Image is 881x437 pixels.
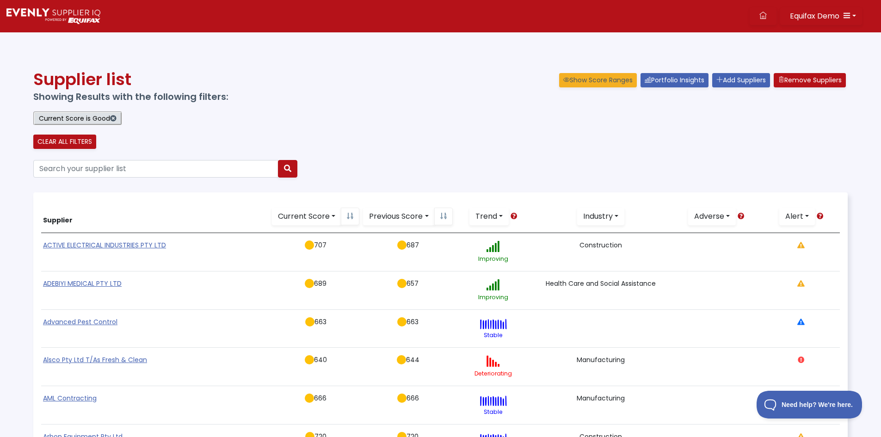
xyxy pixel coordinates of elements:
a: Industry [577,208,624,225]
span: 666 [314,394,327,403]
img: Supply Predict [6,8,100,24]
a: Portfolio Insights [641,73,708,87]
a: AML Contracting [43,394,97,403]
iframe: Toggle Customer Support [757,391,863,419]
h5: Showing Results with the following filters: [33,91,435,102]
a: Add Suppliers [712,73,770,87]
a: Advanced Pest Control [43,317,117,326]
span: 640 [314,355,327,364]
a: Alert [779,208,815,225]
span: 644 [406,355,419,364]
span: Current Score is Good [33,111,122,125]
small: Stable [484,408,503,416]
button: Remove Suppliers [774,73,846,87]
img: stable.75ddb8f0.svg [480,395,507,406]
small: Deteriorating [474,369,512,377]
span: 663 [314,317,327,326]
span: Equifax Demo [790,11,839,21]
a: Current Score [272,208,341,225]
span: 689 [314,279,327,288]
span: 707 [314,240,327,250]
span: Supplier list [33,68,131,91]
small: Improving [478,255,508,263]
a: Adverse [688,208,736,225]
a: Sort By Ascending Score [434,208,453,225]
button: Show Score Ranges [559,73,637,87]
div: Button group with nested dropdown [363,208,452,225]
td: Manufacturing [532,348,670,386]
a: ACTIVE ELECTRICAL INDUSTRIES PTY LTD [43,240,166,250]
td: Manufacturing [532,386,670,425]
a: Sort By Ascending Score [341,208,359,225]
span: 687 [407,240,419,250]
img: stable.75ddb8f0.svg [480,319,507,330]
div: Button group with nested dropdown [272,208,359,225]
button: Equifax Demo [780,7,862,25]
th: Supplier [41,200,270,233]
span: 657 [407,279,419,288]
td: Health Care and Social Assistance [532,271,670,309]
a: CLEAR ALL FILTERS [33,135,96,149]
input: Search your supplier list [33,160,278,178]
span: 663 [407,317,419,326]
small: Stable [484,331,503,339]
a: Previous Score [363,208,434,225]
td: Construction [532,233,670,271]
a: ADEBIYI MEDICAL PTY LTD [43,279,122,288]
span: 666 [407,394,419,403]
a: Trend [469,208,509,225]
a: Alsco Pty Ltd T/As Fresh & Clean [43,355,147,364]
small: Improving [478,293,508,301]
